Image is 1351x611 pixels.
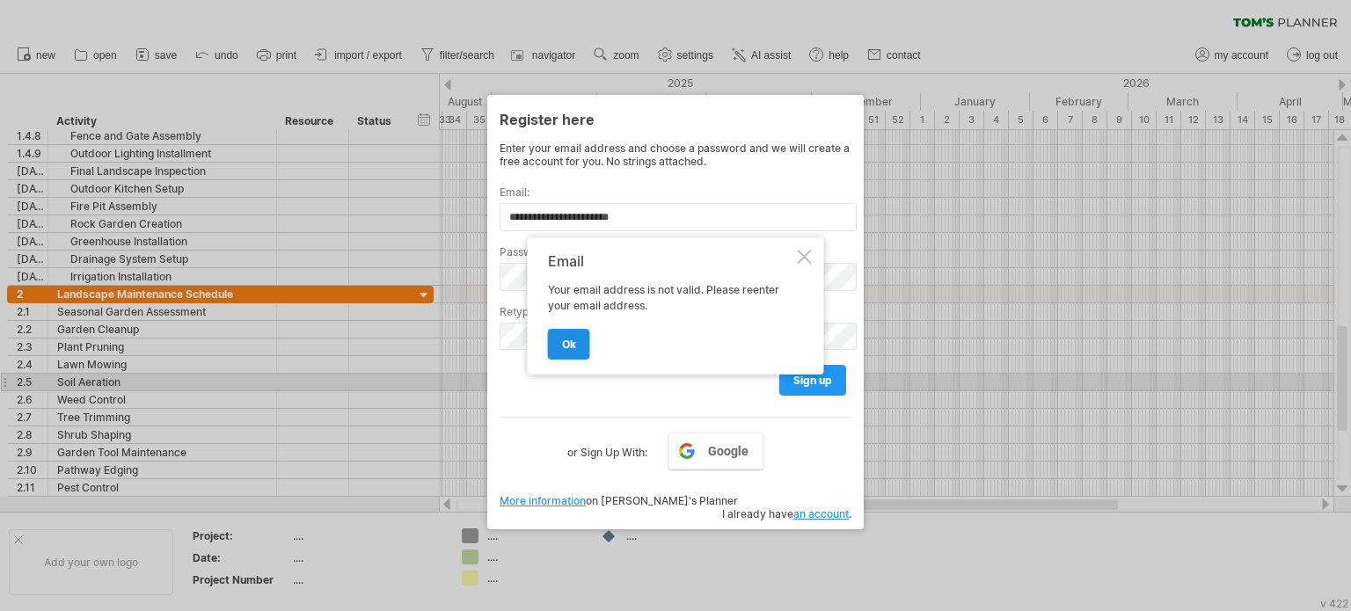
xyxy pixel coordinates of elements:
[500,494,586,507] a: More information
[567,433,647,462] label: or Sign Up With:
[793,374,832,387] span: sign up
[779,365,846,396] a: sign up
[500,305,851,318] label: Retype password:
[500,494,738,507] span: on [PERSON_NAME]'s Planner
[548,253,794,359] div: Your email address is not valid. Please reenter your email address.
[668,433,763,469] a: Google
[708,444,749,458] span: Google
[500,103,851,135] div: Register here
[562,338,576,351] span: ok
[500,245,851,258] label: Password:
[722,507,851,520] span: I already have .
[548,253,794,269] div: Email
[500,185,851,199] label: Email:
[548,329,590,360] a: ok
[793,507,849,520] a: an account
[500,142,851,168] div: Enter your email address and choose a password and we will create a free account for you. No stri...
